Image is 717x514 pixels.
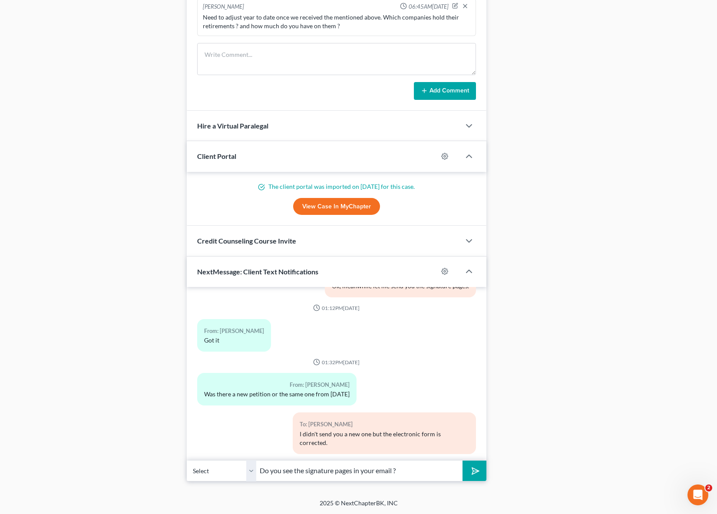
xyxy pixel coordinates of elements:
div: 01:12PM[DATE] [197,304,476,312]
input: Say something... [256,460,463,481]
span: 06:45AM[DATE] [409,3,449,11]
span: 2 [705,484,712,491]
div: Was there a new petition or the same one from [DATE] [204,390,350,399]
span: Hire a Virtual Paralegal [197,122,268,130]
iframe: Intercom live chat [687,484,708,505]
span: Client Portal [197,152,236,160]
div: [PERSON_NAME] [203,3,244,11]
span: Credit Counseling Course Invite [197,237,296,245]
div: From: [PERSON_NAME] [204,380,350,390]
a: View Case in MyChapter [293,198,380,215]
div: From: [PERSON_NAME] [204,326,264,336]
span: NextMessage: Client Text Notifications [197,267,318,276]
p: The client portal was imported on [DATE] for this case. [197,182,476,191]
div: Need to adjust year to date once we received the mentioned above. Which companies hold their reti... [203,13,470,30]
div: Got it [204,336,264,345]
div: To: [PERSON_NAME] [300,419,469,429]
div: I didn't send you a new one but the electronic form is corrected. [300,430,469,447]
button: Add Comment [414,82,476,100]
div: 01:32PM[DATE] [197,359,476,366]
